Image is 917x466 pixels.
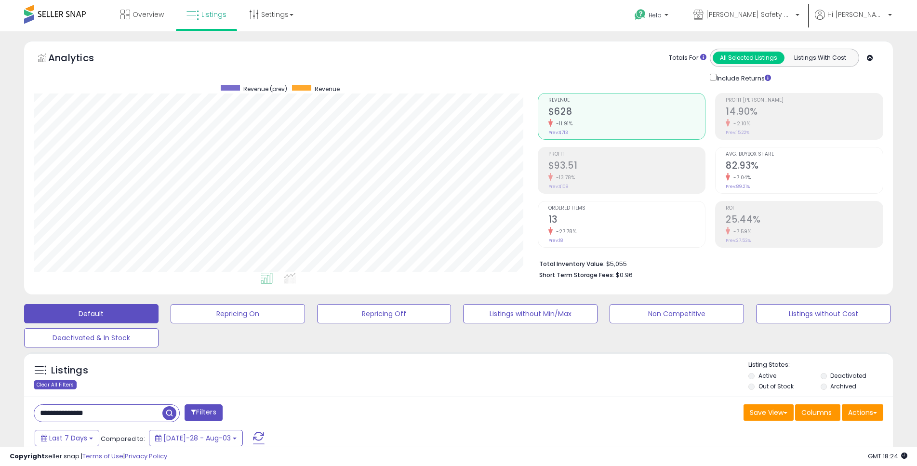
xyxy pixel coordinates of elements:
h2: 14.90% [726,106,883,119]
li: $5,055 [539,257,876,269]
button: Listings With Cost [784,52,856,64]
p: Listing States: [748,360,893,370]
small: Prev: 27.53% [726,238,751,243]
label: Out of Stock [758,382,794,390]
span: ROI [726,206,883,211]
label: Deactivated [830,372,866,380]
span: 2025-08-11 18:24 GMT [868,452,907,461]
div: Include Returns [703,72,782,83]
div: Totals For [669,53,706,63]
span: Revenue [548,98,705,103]
a: Help [627,1,678,31]
span: [PERSON_NAME] Safety & Supply [706,10,793,19]
span: Profit [548,152,705,157]
small: -13.78% [553,174,575,181]
small: Prev: 89.21% [726,184,750,189]
a: Privacy Policy [125,452,167,461]
small: Prev: 15.22% [726,130,749,135]
small: -27.78% [553,228,577,235]
small: -7.59% [730,228,751,235]
div: Clear All Filters [34,380,77,389]
span: Overview [133,10,164,19]
button: Default [24,304,159,323]
label: Archived [830,382,856,390]
button: Repricing On [171,304,305,323]
h2: $628 [548,106,705,119]
span: [DATE]-28 - Aug-03 [163,433,231,443]
a: Terms of Use [82,452,123,461]
h2: $93.51 [548,160,705,173]
h2: 25.44% [726,214,883,227]
span: Revenue [315,85,340,93]
span: Profit [PERSON_NAME] [726,98,883,103]
h2: 82.93% [726,160,883,173]
small: Prev: $713 [548,130,568,135]
small: -11.91% [553,120,573,127]
span: Revenue (prev) [243,85,287,93]
h5: Analytics [48,51,113,67]
span: Listings [201,10,226,19]
button: Columns [795,404,840,421]
button: Listings without Min/Max [463,304,598,323]
strong: Copyright [10,452,45,461]
small: Prev: 18 [548,238,563,243]
small: -7.04% [730,174,751,181]
span: Columns [801,408,832,417]
span: Last 7 Days [49,433,87,443]
a: Hi [PERSON_NAME] [815,10,892,31]
i: Get Help [634,9,646,21]
button: All Selected Listings [713,52,784,64]
button: Actions [842,404,883,421]
span: Avg. Buybox Share [726,152,883,157]
label: Active [758,372,776,380]
span: Compared to: [101,434,145,443]
button: Repricing Off [317,304,452,323]
button: Listings without Cost [756,304,890,323]
span: Ordered Items [548,206,705,211]
button: Filters [185,404,222,421]
span: Help [649,11,662,19]
small: Prev: $108 [548,184,568,189]
div: seller snap | | [10,452,167,461]
button: Deactivated & In Stock [24,328,159,347]
button: Save View [744,404,794,421]
button: [DATE]-28 - Aug-03 [149,430,243,446]
h2: 13 [548,214,705,227]
span: Hi [PERSON_NAME] [827,10,885,19]
button: Non Competitive [610,304,744,323]
button: Last 7 Days [35,430,99,446]
b: Total Inventory Value: [539,260,605,268]
span: $0.96 [616,270,633,280]
small: -2.10% [730,120,750,127]
b: Short Term Storage Fees: [539,271,614,279]
h5: Listings [51,364,88,377]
